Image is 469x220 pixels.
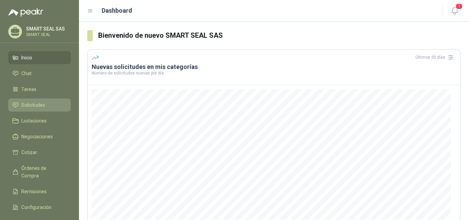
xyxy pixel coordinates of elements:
a: Solicitudes [8,99,71,112]
img: Logo peakr [8,8,43,16]
a: Remisiones [8,185,71,198]
p: SMART SEAL SAS [26,26,69,31]
span: Licitaciones [21,117,47,125]
span: Remisiones [21,188,47,195]
span: Configuración [21,204,52,211]
span: Solicitudes [21,101,45,109]
a: Licitaciones [8,114,71,127]
h3: Nuevas solicitudes en mis categorías [92,63,456,71]
a: Configuración [8,201,71,214]
button: 1 [448,5,461,17]
span: Negociaciones [21,133,53,140]
span: Tareas [21,85,36,93]
span: Chat [21,70,32,77]
div: Últimos 30 días [415,52,456,63]
a: Inicio [8,51,71,64]
a: Chat [8,67,71,80]
a: Cotizar [8,146,71,159]
h3: Bienvenido de nuevo SMART SEAL SAS [98,30,461,41]
p: Número de solicitudes nuevas por día [92,71,456,75]
span: Órdenes de Compra [21,164,64,180]
span: Cotizar [21,149,37,156]
p: SMART SEAL [26,33,69,37]
a: Negociaciones [8,130,71,143]
span: 1 [455,3,463,10]
a: Tareas [8,83,71,96]
a: Órdenes de Compra [8,162,71,182]
h1: Dashboard [102,6,132,15]
span: Inicio [21,54,32,61]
